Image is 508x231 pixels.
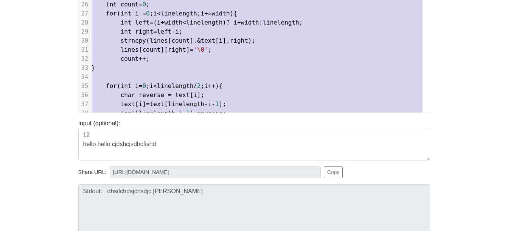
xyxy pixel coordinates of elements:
[193,46,208,53] span: '\0'
[208,82,215,89] span: ++
[197,82,201,89] span: 2
[168,46,186,53] span: right
[237,19,241,26] span: +
[171,28,175,35] span: -
[230,37,248,44] span: right
[110,166,321,178] input: No share available yet
[121,46,139,53] span: lines
[179,109,183,117] span: i
[153,82,157,89] span: <
[182,109,186,117] span: -
[79,45,90,54] div: 31
[219,37,223,44] span: i
[164,19,182,26] span: width
[139,55,146,62] span: ++
[157,28,172,35] span: left
[106,10,117,17] span: for
[79,72,90,82] div: 34
[324,166,343,178] button: Copy
[92,64,95,71] span: }
[193,109,197,117] span: =
[121,82,132,89] span: int
[139,109,175,117] span: linelength
[92,19,303,26] span: ( ) : ;
[92,100,227,108] span: [ ] [ ];
[201,37,216,44] span: text
[150,19,154,26] span: =
[208,100,212,108] span: i
[190,46,194,53] span: =
[79,100,90,109] div: 37
[168,91,172,99] span: =
[175,109,179,117] span: -
[157,82,193,89] span: linelength
[121,1,139,8] span: count
[175,91,190,99] span: text
[135,28,153,35] span: right
[153,10,157,17] span: i
[175,28,179,35] span: i
[204,100,208,108] span: -
[211,100,215,108] span: -
[121,91,135,99] span: char
[135,19,150,26] span: left
[171,37,190,44] span: count
[121,100,135,108] span: text
[139,100,143,108] span: i
[79,91,90,100] div: 36
[168,100,204,108] span: linelength
[146,100,150,108] span: =
[193,82,197,89] span: /
[193,91,197,99] span: i
[121,37,146,44] span: strncpy
[92,28,183,35] span: ;
[139,1,143,8] span: =
[142,1,146,8] span: 0
[79,18,90,27] div: 28
[73,119,436,160] div: Input (optional):
[201,10,205,17] span: i
[121,109,135,117] span: text
[146,10,150,17] span: 0
[79,54,90,63] div: 32
[142,82,146,89] span: 0
[92,82,223,89] span: ( ; ; ){
[157,19,161,26] span: i
[211,10,230,17] span: width
[121,19,132,26] span: int
[79,63,90,72] div: 33
[79,109,90,118] div: 38
[186,19,222,26] span: linelength
[142,10,146,17] span: =
[142,46,160,53] span: count
[161,19,165,26] span: +
[92,91,205,99] span: [ ];
[79,9,90,18] div: 27
[121,10,132,17] span: int
[186,109,190,117] span: 1
[197,37,201,44] span: &
[79,82,90,91] div: 35
[153,28,157,35] span: =
[241,19,259,26] span: width
[121,28,132,35] span: int
[139,91,164,99] span: reverse
[92,109,227,117] span: [ ] ;
[150,82,154,89] span: i
[106,82,117,89] span: for
[78,168,107,177] span: Share URL:
[92,55,150,62] span: ;
[215,100,219,108] span: 1
[92,10,238,17] span: ( ; ; ){
[92,1,150,8] span: ;
[197,109,222,117] span: reverse
[226,19,230,26] span: ?
[139,82,143,89] span: =
[135,82,139,89] span: i
[263,19,299,26] span: linelength
[204,82,208,89] span: i
[161,10,197,17] span: linelength
[182,19,186,26] span: <
[150,100,165,108] span: text
[106,1,117,8] span: int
